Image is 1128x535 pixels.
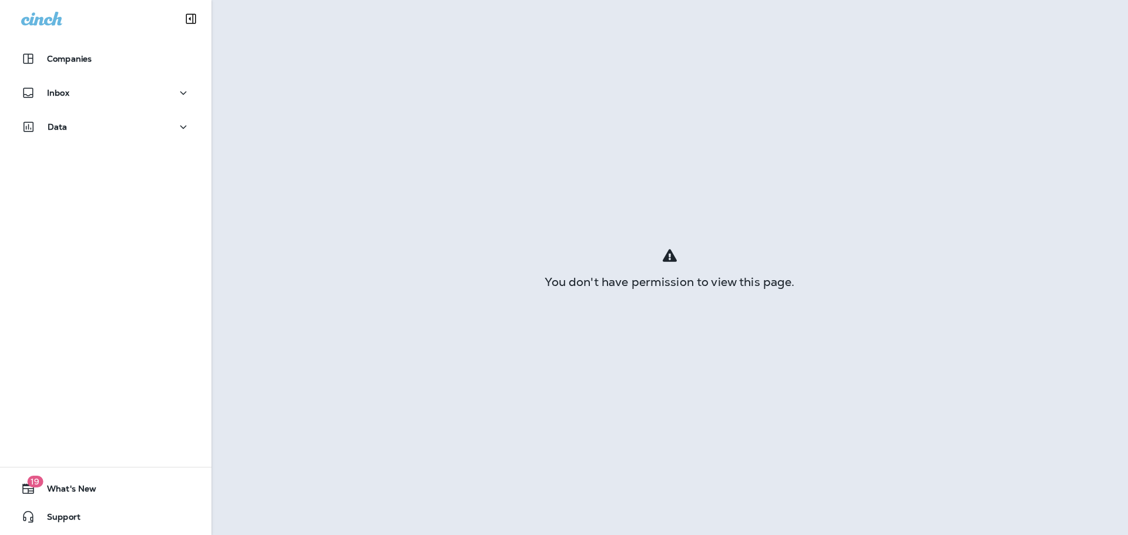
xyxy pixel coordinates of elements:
button: 19What's New [12,477,200,500]
button: Collapse Sidebar [174,7,207,31]
button: Companies [12,47,200,70]
span: What's New [35,484,96,498]
p: Companies [47,54,92,63]
button: Support [12,505,200,529]
p: Data [48,122,68,132]
p: Inbox [47,88,69,97]
button: Inbox [12,81,200,105]
button: Data [12,115,200,139]
span: Support [35,512,80,526]
div: You don't have permission to view this page. [211,277,1128,287]
span: 19 [27,476,43,487]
